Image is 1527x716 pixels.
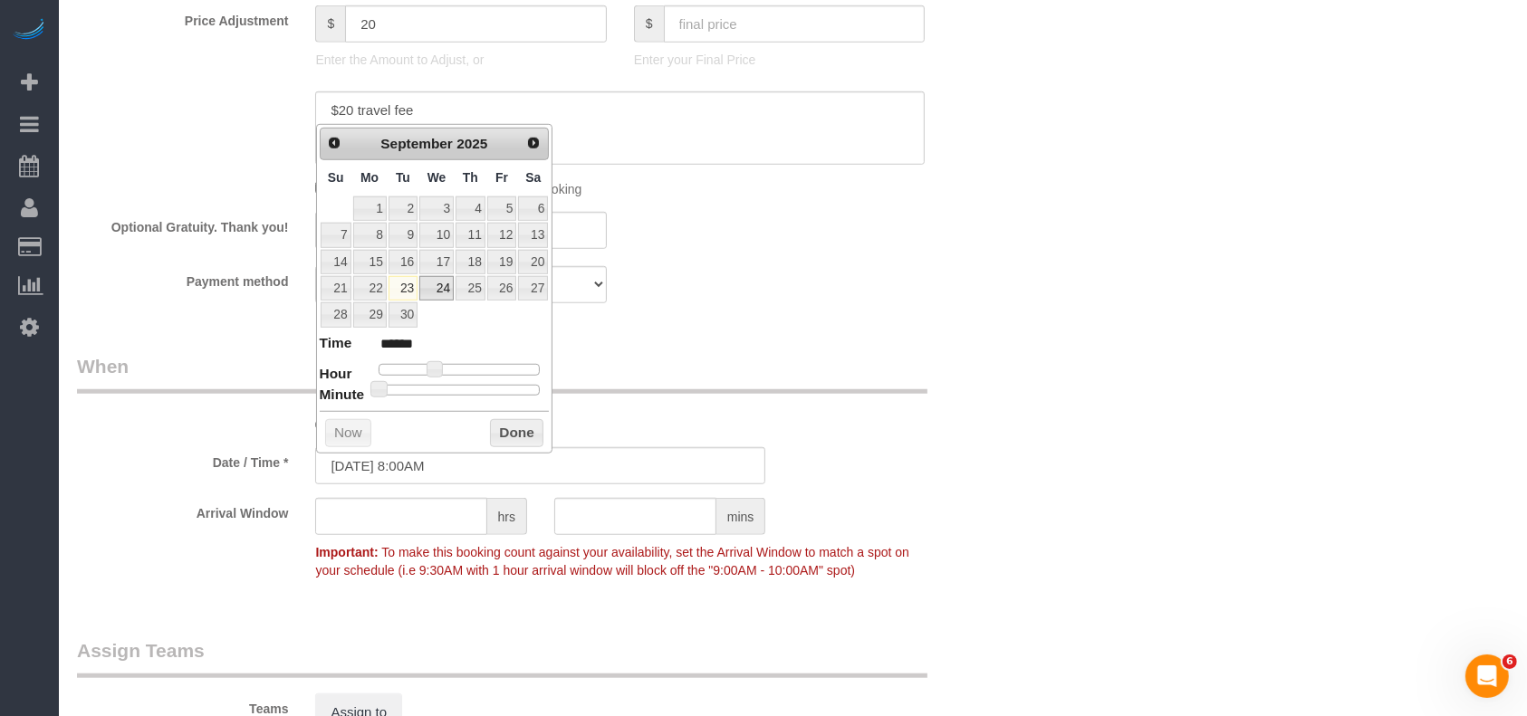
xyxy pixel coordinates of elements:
img: Automaid Logo [11,18,47,43]
a: 11 [456,223,485,247]
label: Optional Gratuity. Thank you! [63,212,302,236]
button: Done [490,419,543,448]
a: 30 [389,302,418,327]
a: 3 [419,196,454,221]
iframe: Intercom live chat [1465,654,1509,698]
span: 6 [1503,654,1517,669]
a: 2 [389,196,418,221]
a: 23 [389,276,418,301]
span: Next [526,136,541,150]
dt: Time [320,333,352,356]
label: Date / Time * [63,447,302,472]
label: Arrival Window [63,498,302,522]
a: 13 [518,223,548,247]
span: Thursday [463,170,478,185]
a: 5 [487,196,516,221]
legend: Assign Teams [77,637,927,678]
a: 25 [456,276,485,301]
a: 6 [518,196,548,221]
a: 9 [389,223,418,247]
span: Wednesday [427,170,447,185]
a: 1 [353,196,387,221]
label: Payment method [63,266,302,291]
strong: Important: [315,545,378,559]
input: MM/DD/YYYY HH:MM [315,447,765,484]
a: 16 [389,250,418,274]
a: 29 [353,302,387,327]
a: 7 [321,223,351,247]
span: $ [634,5,664,43]
span: Saturday [525,170,541,185]
a: 12 [487,223,516,247]
legend: When [77,353,927,394]
button: Now [325,419,371,448]
span: Friday [495,170,508,185]
a: 27 [518,276,548,301]
span: Tuesday [396,170,410,185]
a: 8 [353,223,387,247]
a: 20 [518,250,548,274]
span: September [380,136,453,151]
a: 28 [321,302,351,327]
a: 4 [456,196,485,221]
a: Next [522,130,547,156]
a: 15 [353,250,387,274]
span: 2025 [456,136,487,151]
p: Enter the Amount to Adjust, or [315,51,606,69]
a: 17 [419,250,454,274]
a: 26 [487,276,516,301]
dt: Minute [320,385,365,407]
dt: Hour [320,364,352,387]
a: 24 [419,276,454,301]
span: To make this booking count against your availability, set the Arrival Window to match a spot on y... [315,545,908,578]
span: $ [315,5,345,43]
a: 10 [419,223,454,247]
a: 22 [353,276,387,301]
label: Price Adjustment [63,5,302,30]
span: hrs [487,498,527,535]
input: final price [664,5,926,43]
a: 14 [321,250,351,274]
p: Enter your Final Price [634,51,925,69]
a: Prev [322,130,348,156]
span: mins [716,498,766,535]
span: Monday [360,170,379,185]
a: 18 [456,250,485,274]
span: Sunday [328,170,344,185]
span: Prev [327,136,341,150]
a: 21 [321,276,351,301]
a: 19 [487,250,516,274]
